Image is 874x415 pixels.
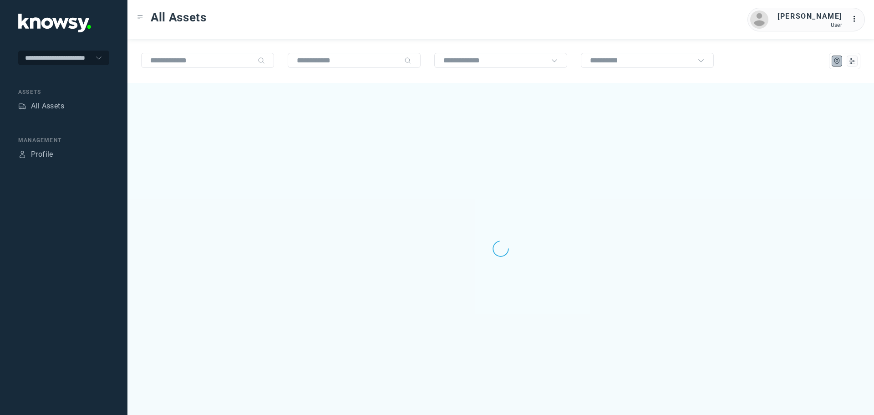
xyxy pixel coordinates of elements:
div: Profile [18,150,26,159]
span: All Assets [151,9,207,26]
div: : [851,14,862,25]
div: Map [833,57,841,65]
div: Management [18,136,109,144]
div: User [777,22,842,28]
img: avatar.png [750,10,768,29]
a: ProfileProfile [18,149,53,160]
img: Application Logo [18,14,91,32]
div: Search [404,57,412,64]
div: Search [258,57,265,64]
div: Toggle Menu [137,14,143,20]
div: Assets [18,102,26,110]
div: Profile [31,149,53,160]
tspan: ... [852,15,861,22]
div: [PERSON_NAME] [777,11,842,22]
div: List [848,57,856,65]
div: All Assets [31,101,64,112]
div: : [851,14,862,26]
div: Assets [18,88,109,96]
a: AssetsAll Assets [18,101,64,112]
